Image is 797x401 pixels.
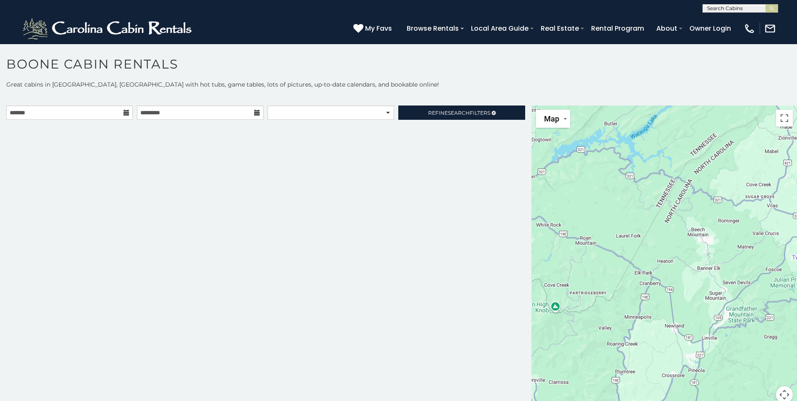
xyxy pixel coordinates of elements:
[537,21,583,36] a: Real Estate
[467,21,533,36] a: Local Area Guide
[448,110,470,116] span: Search
[776,110,793,127] button: Toggle fullscreen view
[21,16,195,41] img: White-1-2.png
[536,110,570,128] button: Change map style
[744,23,755,34] img: phone-regular-white.png
[402,21,463,36] a: Browse Rentals
[428,110,490,116] span: Refine Filters
[353,23,394,34] a: My Favs
[652,21,681,36] a: About
[365,23,392,34] span: My Favs
[544,114,559,123] span: Map
[764,23,776,34] img: mail-regular-white.png
[587,21,648,36] a: Rental Program
[685,21,735,36] a: Owner Login
[398,106,525,120] a: RefineSearchFilters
